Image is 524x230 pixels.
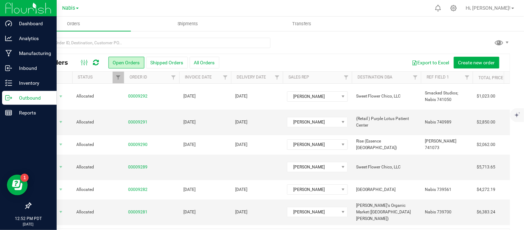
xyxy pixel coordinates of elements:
p: Manufacturing [12,49,54,57]
p: [DATE] [3,222,54,227]
inline-svg: Inbound [5,65,12,72]
span: Allocated [76,164,120,171]
span: [PERSON_NAME] [287,140,339,149]
a: Total Price [478,75,503,80]
p: Dashboard [12,19,54,28]
span: $2,062.00 [477,141,496,148]
button: Create new order [454,57,499,68]
span: [DATE] [235,141,247,148]
button: All Orders [190,57,219,68]
span: Smacked Studios; Nabis 741050 [425,90,469,103]
a: 00009289 [128,164,147,171]
a: Sales Rep [288,75,309,80]
span: Nabis 739561 [425,186,452,193]
inline-svg: Analytics [5,35,12,42]
span: Allocated [76,186,120,193]
a: Filter [461,72,473,83]
span: [DATE] [235,186,247,193]
span: $5,713.65 [477,164,496,171]
span: $4,272.19 [477,186,496,193]
a: Invoice Date [185,75,212,80]
a: Filter [341,72,352,83]
span: [DATE] [183,141,196,148]
inline-svg: Reports [5,109,12,116]
span: Sweet Flower Chico, LLC [356,164,417,171]
span: [GEOGRAPHIC_DATA] [356,186,417,193]
span: Shipments [168,21,208,27]
span: Nabis 740989 [425,119,452,126]
span: Allocated [76,141,120,148]
a: Filter [410,72,421,83]
span: [PERSON_NAME] 741073 [425,138,469,151]
button: Open Orders [108,57,144,68]
inline-svg: Outbound [5,94,12,101]
span: [DATE] [183,93,196,100]
a: Orders [17,17,131,31]
iframe: Resource center [7,175,28,195]
span: Allocated [76,119,120,126]
span: Nabis [63,5,75,11]
span: [PERSON_NAME]'s Organic Market ([GEOGRAPHIC_DATA][PERSON_NAME]) [356,202,417,222]
iframe: Resource center unread badge [20,174,29,182]
a: Order ID [130,75,147,80]
p: Inventory [12,79,54,87]
a: Delivery Date [237,75,266,80]
a: Filter [113,72,124,83]
a: Shipments [131,17,245,31]
span: select [57,207,65,217]
span: select [57,92,65,101]
span: Transfers [283,21,321,27]
span: select [57,117,65,127]
inline-svg: Manufacturing [5,50,12,57]
p: Analytics [12,34,54,43]
button: Shipped Orders [146,57,188,68]
span: select [57,140,65,149]
span: Create new order [458,60,495,65]
span: [PERSON_NAME] [287,92,339,101]
inline-svg: Inventory [5,80,12,86]
span: [PERSON_NAME] [287,162,339,172]
span: [DATE] [235,93,247,100]
div: Manage settings [449,5,458,11]
a: Transfers [245,17,359,31]
span: Allocated [76,93,120,100]
span: [DATE] [183,186,196,193]
span: [DATE] [183,209,196,215]
span: (Retail ) Purple Lotus Patient Center [356,116,417,129]
a: Filter [220,72,231,83]
a: Filter [271,72,283,83]
span: Hi, [PERSON_NAME]! [466,5,511,11]
span: [PERSON_NAME] [287,117,339,127]
a: 00009292 [128,93,147,100]
span: select [57,162,65,172]
span: Sweet Flower Chico, LLC [356,93,417,100]
span: [DATE] [183,119,196,126]
input: Search Order ID, Destination, Customer PO... [30,38,270,48]
a: 00009291 [128,119,147,126]
a: Filter [168,72,179,83]
span: [PERSON_NAME] [287,207,339,217]
span: $2,850.00 [477,119,496,126]
p: Reports [12,109,54,117]
inline-svg: Dashboard [5,20,12,27]
a: Status [78,75,93,80]
p: Inbound [12,64,54,72]
span: $1,023.00 [477,93,496,100]
span: [DATE] [235,209,247,215]
a: Ref Field 1 [427,75,449,80]
span: Nabis 739700 [425,209,452,215]
span: Rise (Essence [GEOGRAPHIC_DATA]) [356,138,417,151]
span: $6,383.24 [477,209,496,215]
a: 00009290 [128,141,147,148]
p: 12:52 PM PDT [3,215,54,222]
p: Outbound [12,94,54,102]
button: Export to Excel [408,57,454,68]
a: 00009281 [128,209,147,215]
a: Destination DBA [358,75,392,80]
span: [PERSON_NAME] [287,185,339,194]
span: Orders [58,21,89,27]
span: [DATE] [235,119,247,126]
span: Allocated [76,209,120,215]
span: select [57,185,65,194]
